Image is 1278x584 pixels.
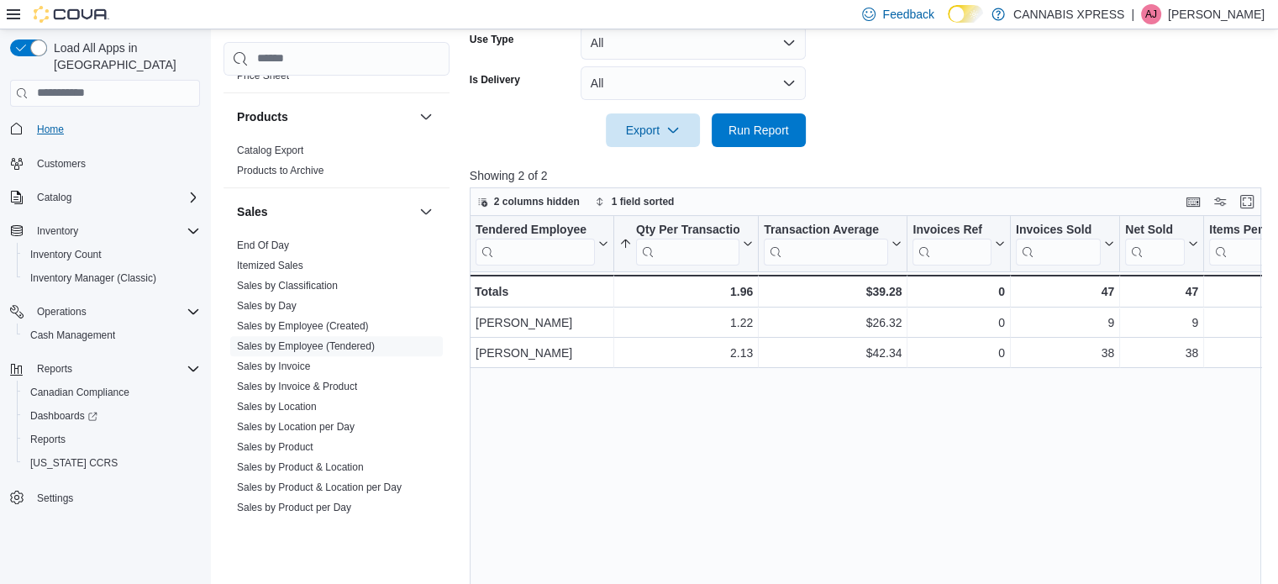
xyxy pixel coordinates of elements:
[764,343,902,363] div: $42.34
[30,409,97,423] span: Dashboards
[237,239,289,252] span: End Of Day
[494,195,580,208] span: 2 columns hidden
[1168,4,1265,24] p: [PERSON_NAME]
[912,222,991,265] div: Invoices Ref
[1125,313,1198,333] div: 9
[237,203,413,220] button: Sales
[237,165,323,176] a: Products to Archive
[882,6,934,23] span: Feedback
[30,488,80,508] a: Settings
[237,279,338,292] span: Sales by Classification
[912,343,1004,363] div: 0
[37,362,72,376] span: Reports
[581,26,806,60] button: All
[237,360,310,373] span: Sales by Invoice
[24,382,136,402] a: Canadian Compliance
[237,108,413,125] button: Products
[237,320,369,332] a: Sales by Employee (Created)
[24,453,200,473] span: Washington CCRS
[237,340,375,352] a: Sales by Employee (Tendered)
[237,420,355,434] span: Sales by Location per Day
[24,268,200,288] span: Inventory Manager (Classic)
[237,441,313,453] a: Sales by Product
[30,359,79,379] button: Reports
[1131,4,1134,24] p: |
[237,381,357,392] a: Sales by Invoice & Product
[764,222,888,238] div: Transaction Average
[24,406,200,426] span: Dashboards
[24,268,163,288] a: Inventory Manager (Classic)
[30,359,200,379] span: Reports
[616,113,690,147] span: Export
[912,313,1004,333] div: 0
[764,281,902,302] div: $39.28
[476,313,608,333] div: [PERSON_NAME]
[224,66,450,92] div: Pricing
[237,401,317,413] a: Sales by Location
[1125,343,1198,363] div: 38
[475,281,608,302] div: Totals
[1141,4,1161,24] div: Anthony John
[17,243,207,266] button: Inventory Count
[416,202,436,222] button: Sales
[24,245,200,265] span: Inventory Count
[237,108,288,125] h3: Products
[764,222,902,265] button: Transaction Average
[764,313,902,333] div: $26.32
[606,113,700,147] button: Export
[17,451,207,475] button: [US_STATE] CCRS
[37,123,64,136] span: Home
[237,280,338,292] a: Sales by Classification
[17,428,207,451] button: Reports
[237,300,297,312] a: Sales by Day
[3,151,207,176] button: Customers
[1013,4,1124,24] p: CANNABIS XPRESS
[37,157,86,171] span: Customers
[47,39,200,73] span: Load All Apps in [GEOGRAPHIC_DATA]
[619,313,753,333] div: 1.22
[237,501,351,514] span: Sales by Product per Day
[17,324,207,347] button: Cash Management
[237,69,289,82] span: Price Sheet
[3,357,207,381] button: Reports
[1210,192,1230,212] button: Display options
[30,187,200,208] span: Catalog
[17,404,207,428] a: Dashboards
[1125,222,1185,265] div: Net Sold
[1125,222,1185,238] div: Net Sold
[1125,222,1198,265] button: Net Sold
[237,299,297,313] span: Sales by Day
[581,66,806,100] button: All
[636,222,739,238] div: Qty Per Transaction
[237,70,289,82] a: Price Sheet
[24,429,200,450] span: Reports
[237,239,289,251] a: End Of Day
[1183,192,1203,212] button: Keyboard shortcuts
[24,382,200,402] span: Canadian Compliance
[476,222,595,238] div: Tendered Employee
[237,339,375,353] span: Sales by Employee (Tendered)
[30,118,200,139] span: Home
[912,222,1004,265] button: Invoices Ref
[1237,192,1257,212] button: Enter fullscreen
[224,235,450,524] div: Sales
[416,107,436,127] button: Products
[30,119,71,139] a: Home
[24,325,200,345] span: Cash Management
[237,319,369,333] span: Sales by Employee (Created)
[10,110,200,554] nav: Complex example
[3,485,207,509] button: Settings
[237,400,317,413] span: Sales by Location
[30,456,118,470] span: [US_STATE] CCRS
[24,245,108,265] a: Inventory Count
[30,329,115,342] span: Cash Management
[30,433,66,446] span: Reports
[912,222,991,238] div: Invoices Ref
[237,440,313,454] span: Sales by Product
[588,192,681,212] button: 1 field sorted
[30,187,78,208] button: Catalog
[30,248,102,261] span: Inventory Count
[728,122,789,139] span: Run Report
[37,224,78,238] span: Inventory
[24,325,122,345] a: Cash Management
